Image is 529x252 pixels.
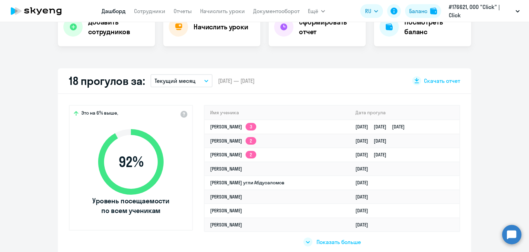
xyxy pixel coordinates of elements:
[210,152,256,158] a: [PERSON_NAME]2
[405,4,441,18] button: Балансbalance
[355,194,374,200] a: [DATE]
[445,3,523,19] button: #176621, ООО "Click" | Click
[155,77,196,85] p: Текущий месяц
[134,8,165,14] a: Сотрудники
[246,137,256,145] app-skyeng-badge: 2
[299,17,360,37] h4: Сформировать отчет
[355,207,374,214] a: [DATE]
[200,8,245,14] a: Начислить уроки
[430,8,437,14] img: balance
[246,123,256,130] app-skyeng-badge: 3
[210,138,256,144] a: [PERSON_NAME]2
[360,4,383,18] button: RU
[424,77,460,85] span: Скачать отчет
[151,74,212,87] button: Текущий месяц
[210,194,242,200] a: [PERSON_NAME]
[308,7,318,15] span: Ещё
[91,196,170,215] span: Уровень посещаемости по всем ученикам
[194,22,248,32] h4: Начислить уроки
[355,124,410,130] a: [DATE][DATE][DATE]
[210,222,242,228] a: [PERSON_NAME]
[210,166,242,172] a: [PERSON_NAME]
[355,166,374,172] a: [DATE]
[210,180,284,186] a: [PERSON_NAME] угли Абдусаломов
[210,124,256,130] a: [PERSON_NAME]3
[308,4,325,18] button: Ещё
[355,180,374,186] a: [DATE]
[409,7,427,15] div: Баланс
[69,74,145,88] h2: 18 прогулов за:
[205,106,350,120] th: Имя ученика
[355,138,392,144] a: [DATE][DATE]
[350,106,459,120] th: Дата прогула
[88,17,149,37] h4: Добавить сотрудников
[317,238,361,246] span: Показать больше
[449,3,513,19] p: #176621, ООО "Click" | Click
[81,110,118,118] span: Это на 6% выше,
[355,152,392,158] a: [DATE][DATE]
[253,8,300,14] a: Документооборот
[355,222,374,228] a: [DATE]
[210,207,242,214] a: [PERSON_NAME]
[102,8,126,14] a: Дашборд
[246,151,256,158] app-skyeng-badge: 2
[91,154,170,170] span: 92 %
[404,17,466,37] h4: Посмотреть баланс
[218,77,255,85] span: [DATE] — [DATE]
[174,8,192,14] a: Отчеты
[365,7,371,15] span: RU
